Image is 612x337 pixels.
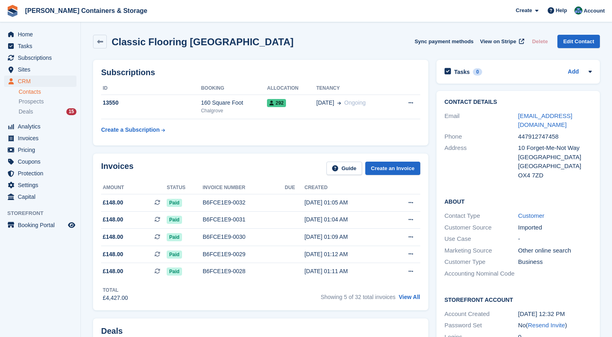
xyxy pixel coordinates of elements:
[101,82,201,95] th: ID
[19,98,44,105] span: Prospects
[518,257,592,267] div: Business
[19,88,76,96] a: Contacts
[267,99,286,107] span: 292
[18,179,66,191] span: Settings
[7,209,80,217] span: Storefront
[445,132,518,141] div: Phone
[556,6,567,15] span: Help
[19,97,76,106] a: Prospects
[316,99,334,107] span: [DATE]
[103,286,128,294] div: Total
[101,181,167,194] th: Amount
[518,143,592,153] div: 10 Forget-Me-Not Way
[101,126,160,134] div: Create a Subscription
[267,82,316,95] th: Allocation
[399,294,420,300] a: View All
[518,310,592,319] div: [DATE] 12:32 PM
[4,179,76,191] a: menu
[4,156,76,167] a: menu
[19,108,33,116] span: Deals
[18,121,66,132] span: Analytics
[18,29,66,40] span: Home
[305,181,388,194] th: Created
[305,267,388,276] div: [DATE] 01:11 AM
[101,162,133,175] h2: Invoices
[18,76,66,87] span: CRM
[415,35,474,48] button: Sync payment methods
[101,99,201,107] div: 13550
[445,223,518,232] div: Customer Source
[518,234,592,244] div: -
[103,233,123,241] span: £148.00
[167,199,182,207] span: Paid
[574,6,582,15] img: Ricky Sanmarco
[18,144,66,156] span: Pricing
[101,326,123,336] h2: Deals
[305,233,388,241] div: [DATE] 01:09 AM
[305,215,388,224] div: [DATE] 01:04 AM
[326,162,362,175] a: Guide
[103,267,123,276] span: £148.00
[305,250,388,259] div: [DATE] 01:12 AM
[101,122,165,137] a: Create a Subscription
[18,191,66,202] span: Capital
[203,181,285,194] th: Invoice number
[477,35,526,48] a: View on Stripe
[4,52,76,63] a: menu
[4,191,76,202] a: menu
[103,215,123,224] span: £148.00
[167,233,182,241] span: Paid
[101,68,420,77] h2: Subscriptions
[22,4,150,17] a: [PERSON_NAME] Containers & Storage
[18,133,66,144] span: Invoices
[4,219,76,231] a: menu
[4,29,76,40] a: menu
[305,198,388,207] div: [DATE] 01:05 AM
[18,64,66,75] span: Sites
[529,35,551,48] button: Delete
[518,171,592,180] div: OX4 7ZD
[518,162,592,171] div: [GEOGRAPHIC_DATA]
[19,107,76,116] a: Deals 15
[518,153,592,162] div: [GEOGRAPHIC_DATA]
[445,197,592,205] h2: About
[112,36,294,47] h2: Classic Flooring [GEOGRAPHIC_DATA]
[445,321,518,330] div: Password Set
[445,246,518,255] div: Marketing Source
[167,216,182,224] span: Paid
[568,67,579,77] a: Add
[518,246,592,255] div: Other online search
[203,267,285,276] div: B6FCE1E9-0028
[584,7,605,15] span: Account
[201,99,267,107] div: 160 Square Foot
[4,64,76,75] a: menu
[4,76,76,87] a: menu
[103,198,123,207] span: £148.00
[557,35,600,48] a: Edit Contact
[4,168,76,179] a: menu
[518,112,572,128] a: [EMAIL_ADDRESS][DOMAIN_NAME]
[203,250,285,259] div: B6FCE1E9-0029
[518,132,592,141] div: 447912747458
[518,212,544,219] a: Customer
[203,215,285,224] div: B6FCE1E9-0031
[66,108,76,115] div: 15
[103,294,128,302] div: £4,427.00
[445,99,592,105] h2: Contact Details
[445,143,518,180] div: Address
[18,40,66,52] span: Tasks
[528,322,565,329] a: Resend Invite
[445,295,592,303] h2: Storefront Account
[4,144,76,156] a: menu
[18,219,66,231] span: Booking Portal
[454,68,470,76] h2: Tasks
[344,99,366,106] span: Ongoing
[365,162,420,175] a: Create an Invoice
[445,112,518,130] div: Email
[321,294,396,300] span: Showing 5 of 32 total invoices
[4,133,76,144] a: menu
[167,181,203,194] th: Status
[4,121,76,132] a: menu
[6,5,19,17] img: stora-icon-8386f47178a22dfd0bd8f6a31ec36ba5ce8667c1dd55bd0f319d3a0aa187defe.svg
[473,68,482,76] div: 0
